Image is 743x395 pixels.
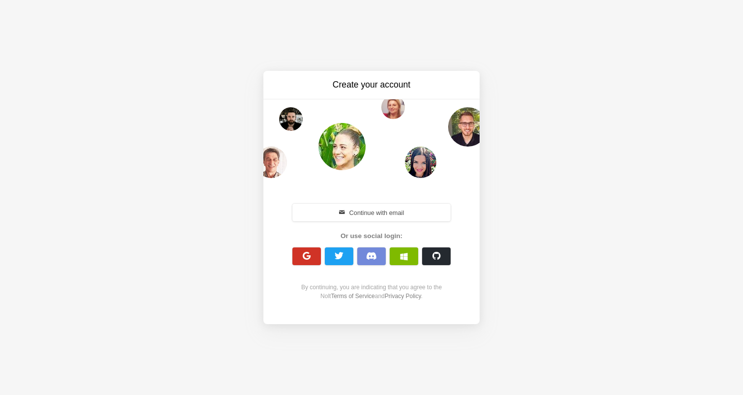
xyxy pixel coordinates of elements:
h3: Create your account [289,79,454,91]
a: Terms of Service [331,293,374,300]
div: By continuing, you are indicating that you agree to the Nolt and . [287,283,456,301]
div: Or use social login: [287,231,456,241]
a: Privacy Policy [385,293,421,300]
button: Continue with email [292,204,451,221]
